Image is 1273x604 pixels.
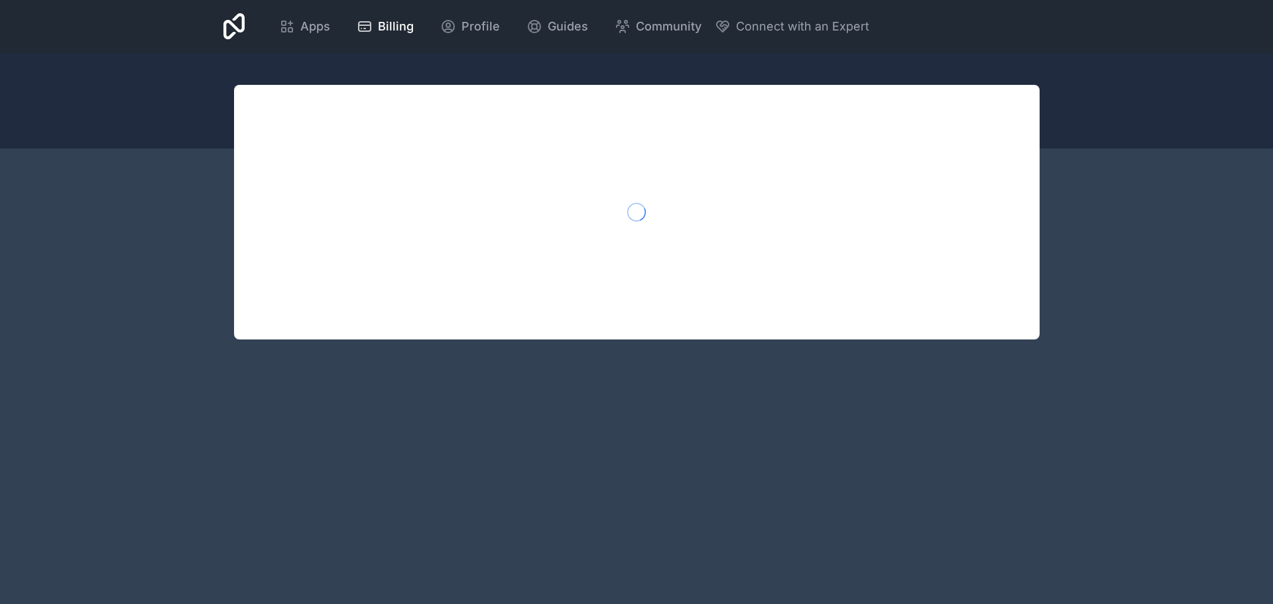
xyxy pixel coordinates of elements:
span: Guides [548,17,588,36]
span: Community [636,17,701,36]
a: Community [604,12,712,41]
span: Connect with an Expert [736,17,869,36]
a: Billing [346,12,424,41]
span: Apps [300,17,330,36]
a: Guides [516,12,599,41]
span: Profile [461,17,500,36]
a: Profile [430,12,511,41]
button: Connect with an Expert [715,17,869,36]
span: Billing [378,17,414,36]
a: Apps [269,12,341,41]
